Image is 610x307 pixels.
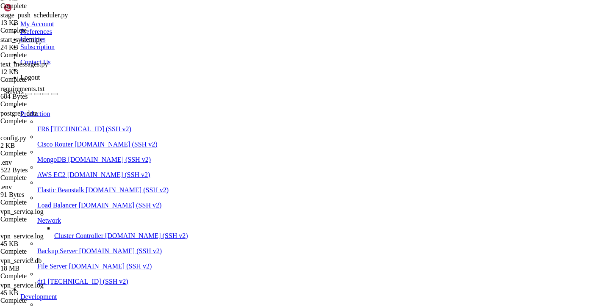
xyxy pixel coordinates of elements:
[0,265,85,272] div: 18 MB
[0,248,85,255] div: Complete
[0,149,85,157] div: Complete
[0,289,85,297] div: 45 KB
[0,282,44,289] span: vpn_service.log
[0,199,85,206] div: Complete
[0,257,42,264] span: vpn_service.db
[0,100,85,108] div: Complete
[0,257,85,272] span: vpn_service.db
[0,85,85,100] span: requirements.txt
[0,76,85,83] div: Complete
[0,117,85,125] div: Complete
[0,232,85,248] span: vpn_service.log
[0,208,44,215] span: vpn_service.log
[0,93,85,100] div: 684 Bytes
[0,61,85,76] span: text_messages.py
[0,110,38,117] span: postgres_data
[0,134,85,149] span: config.py
[0,11,68,19] span: stage_push_scheduler.py
[0,240,85,248] div: 45 KB
[0,174,85,182] div: Complete
[0,27,85,34] div: Complete
[0,11,85,27] span: stage_push_scheduler.py
[0,36,85,51] span: start_system.py
[0,44,85,51] div: 24 KB
[0,134,26,141] span: config.py
[0,216,85,223] div: Complete
[0,282,85,297] span: vpn_service.log
[0,297,85,304] div: Complete
[0,68,85,76] div: 12 KB
[0,159,85,174] span: .env
[0,2,85,10] div: Complete
[0,183,12,191] span: .env
[0,183,85,199] span: .env
[3,11,7,18] div: (0, 1)
[0,61,48,68] span: text_messages.py
[0,19,85,27] div: 13 KB
[0,272,85,280] div: Complete
[0,159,12,166] span: .env
[0,51,85,59] div: Complete
[0,85,44,92] span: requirements.txt
[3,3,499,11] x-row: Connecting [TECHNICAL_ID]...
[0,36,43,43] span: start_system.py
[0,166,85,174] div: 522 Bytes
[0,142,85,149] div: 2 KB
[0,232,44,240] span: vpn_service.log
[0,191,85,199] div: 91 Bytes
